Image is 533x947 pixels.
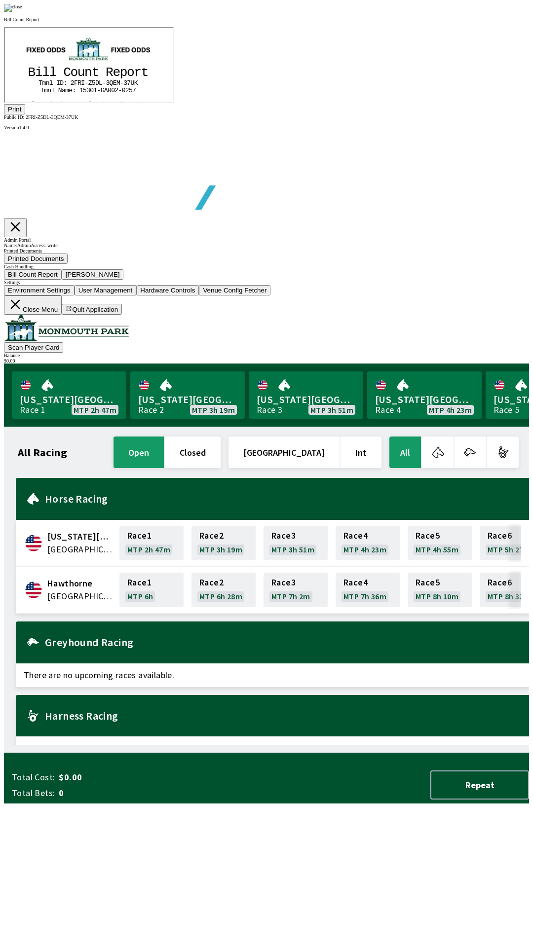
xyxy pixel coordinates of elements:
[488,546,531,553] span: MTP 5h 27m
[4,254,68,264] button: Printed Documents
[26,114,78,120] span: 2FRI-Z5DL-3QEM-37UK
[122,37,130,52] tspan: o
[4,248,529,254] div: Printed Documents
[83,73,87,80] tspan: C
[117,59,121,66] tspan: 0
[59,73,63,80] tspan: o
[118,73,122,80] tspan: m
[39,59,43,66] tspan: m
[129,73,133,80] tspan: n
[271,532,296,540] span: Race 3
[4,315,129,341] img: venue logo
[89,59,93,66] tspan: 1
[12,787,55,799] span: Total Bets:
[94,52,98,59] tspan: L
[127,579,152,586] span: Race 1
[62,73,66,80] tspan: r
[114,59,117,66] tspan: -
[36,59,39,66] tspan: T
[47,590,114,603] span: United States
[494,406,519,414] div: Race 5
[133,73,137,80] tspan: t
[488,592,531,600] span: MTP 8h 32m
[92,59,96,66] tspan: -
[124,59,128,66] tspan: 5
[48,73,52,80] tspan: n
[27,130,310,234] img: global tote logo
[4,104,25,114] button: Print
[51,52,55,59] tspan: I
[120,59,124,66] tspan: 2
[488,532,512,540] span: Race 6
[37,37,45,52] tspan: l
[416,532,440,540] span: Race 5
[57,59,61,66] tspan: a
[408,573,472,607] a: Race5MTP 8h 10m
[68,59,72,66] tspan: :
[101,52,105,59] tspan: 3
[416,546,458,553] span: MTP 4h 55m
[76,52,80,59] tspan: I
[4,125,529,130] div: Version 1.4.0
[16,663,529,687] span: There are no upcoming races available.
[199,285,270,295] button: Venue Config Fetcher
[20,393,118,406] span: [US_STATE][GEOGRAPHIC_DATA]
[115,73,119,80] tspan: A
[66,52,70,59] tspan: 2
[119,526,184,560] a: Race1MTP 2h 47m
[192,406,235,414] span: MTP 3h 19m
[127,59,131,66] tspan: 7
[106,59,110,66] tspan: 0
[4,237,529,243] div: Admin Portal
[60,59,64,66] tspan: m
[118,52,122,59] tspan: 3
[4,295,62,315] button: Close Menu
[66,37,74,52] tspan: o
[310,406,353,414] span: MTP 3h 51m
[96,59,100,66] tspan: G
[4,114,529,120] div: Public ID:
[87,52,91,59] tspan: 5
[129,37,137,52] tspan: r
[45,712,521,720] h2: Harness Racing
[16,736,529,760] span: There are no upcoming races available.
[55,73,59,80] tspan: t
[18,448,67,456] h1: All Racing
[4,342,63,353] button: Scan Player Card
[341,437,381,468] button: Int
[110,59,114,66] tspan: 2
[97,73,101,80] tspan: t
[44,37,52,52] tspan: l
[30,37,38,52] tspan: i
[249,371,363,419] a: [US_STATE][GEOGRAPHIC_DATA]Race 3MTP 3h 51m
[488,579,512,586] span: Race 6
[42,59,46,66] tspan: n
[115,37,123,52] tspan: p
[101,37,109,52] tspan: R
[80,52,84,59] tspan: -
[4,358,529,364] div: $ 0.00
[199,579,224,586] span: Race 2
[112,52,115,59] tspan: M
[81,59,85,66] tspan: 3
[34,52,38,59] tspan: T
[64,59,68,66] tspan: e
[228,437,340,468] button: [GEOGRAPHIC_DATA]
[136,285,199,295] button: Hardware Controls
[30,73,34,80] tspan: e
[4,27,174,103] iframe: ReportvIEWER
[47,530,114,543] span: Delaware Park
[12,371,126,419] a: [US_STATE][GEOGRAPHIC_DATA]Race 1MTP 2h 47m
[199,592,242,600] span: MTP 6h 28m
[336,526,400,560] a: Race4MTP 4h 23m
[264,526,328,560] a: Race3MTP 3h 51m
[58,37,66,52] tspan: C
[34,73,38,80] tspan: n
[408,526,472,560] a: Race5MTP 4h 55m
[85,59,89,66] tspan: 0
[27,73,31,80] tspan: D
[271,579,296,586] span: Race 3
[20,406,45,414] div: Race 1
[343,532,368,540] span: Race 4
